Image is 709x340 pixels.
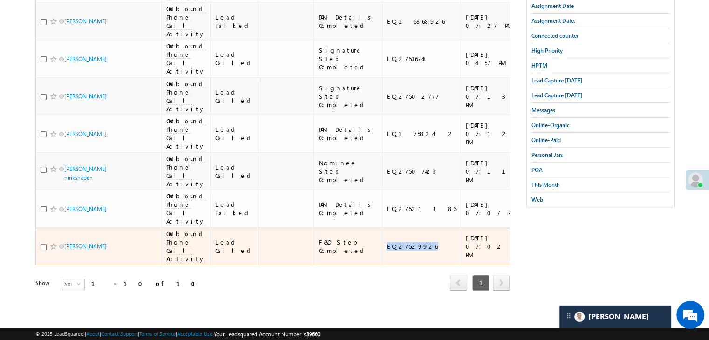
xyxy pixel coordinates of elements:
a: Acceptable Use [177,331,213,337]
a: [PERSON_NAME] [64,93,107,100]
div: Show [35,279,54,287]
div: Signature Step Completed [318,46,378,71]
a: Contact Support [101,331,138,337]
div: Lead Called [215,50,254,67]
span: Assignment Date [531,2,574,9]
div: [DATE] 07:07 PM [466,200,517,217]
div: Minimize live chat window [153,5,175,27]
span: Your Leadsquared Account Number is [214,331,320,338]
div: PAN Details Completed [318,13,378,30]
div: [DATE] 07:27 PM [466,13,517,30]
span: 200 [62,279,77,290]
div: [DATE] 07:02 PM [466,234,517,259]
div: EQ27502777 [387,92,456,101]
div: 1 - 10 of 10 [91,278,201,289]
div: carter-dragCarter[PERSON_NAME] [559,305,672,328]
div: Lead Talked [215,13,254,30]
div: [DATE] 07:12 PM [466,121,517,146]
span: © 2025 LeadSquared | | | | | [35,330,320,339]
div: Nominee Step Completed [318,159,378,184]
a: [PERSON_NAME] [64,243,107,250]
span: Personal Jan. [531,151,564,158]
a: [PERSON_NAME] [64,205,107,212]
div: EQ27536748 [387,54,456,63]
span: Outbound Phone Call Activity [166,155,206,188]
div: [DATE] 07:13 PM [466,84,517,109]
div: [DATE] 04:57 PM [466,50,517,67]
div: Lead Called [215,238,254,255]
div: Chat with us now [48,49,157,61]
div: EQ27529926 [387,242,456,251]
a: [PERSON_NAME] nirikshaben [64,165,107,181]
span: Outbound Phone Call Activity [166,42,206,75]
div: Lead Called [215,125,254,142]
div: F&O Step Completed [318,238,378,255]
a: [PERSON_NAME] [64,130,107,137]
span: Messages [531,107,555,114]
div: PAN Details Completed [318,200,378,217]
div: EQ27507423 [387,167,456,176]
span: Assignment Date. [531,17,575,24]
div: Lead Talked [215,200,254,217]
span: select [77,282,84,286]
a: [PERSON_NAME] [64,18,107,25]
span: High Priority [531,47,563,54]
span: This Month [531,181,560,188]
span: Online-Paid [531,136,561,143]
span: Lead Capture [DATE] [531,77,582,84]
span: Outbound Phone Call Activity [166,5,206,38]
span: Outbound Phone Call Activity [166,192,206,225]
span: Connected counter [531,32,578,39]
span: Outbound Phone Call Activity [166,80,206,113]
a: About [86,331,100,337]
div: Signature Step Completed [318,84,378,109]
span: Lead Capture [DATE] [531,92,582,99]
em: Start Chat [127,267,169,280]
a: [PERSON_NAME] [64,55,107,62]
span: prev [450,275,467,291]
span: POA [531,166,543,173]
div: Lead Called [215,88,254,105]
div: [DATE] 07:11 PM [466,159,517,184]
img: d_60004797649_company_0_60004797649 [16,49,39,61]
div: EQ27521186 [387,204,456,213]
span: Carter [588,312,649,321]
img: carter-drag [565,312,572,320]
span: HPTM [531,62,547,69]
a: Terms of Service [139,331,176,337]
span: 1 [472,275,489,291]
span: 39660 [306,331,320,338]
span: Outbound Phone Call Activity [166,117,206,150]
div: EQ16868926 [387,17,456,26]
span: Online-Organic [531,122,570,129]
img: Carter [574,312,585,322]
div: Lead Called [215,163,254,180]
span: Outbound Phone Call Activity [166,230,206,263]
textarea: Type your message and hit 'Enter' [12,86,170,259]
a: next [493,276,510,291]
span: next [493,275,510,291]
a: prev [450,276,467,291]
span: Web [531,196,543,203]
div: EQ17582412 [387,129,456,138]
div: PAN Details Completed [318,125,378,142]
